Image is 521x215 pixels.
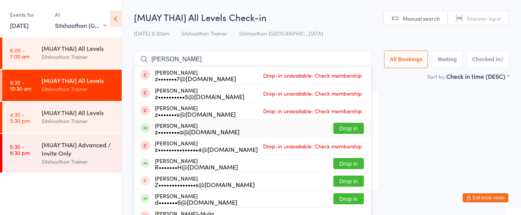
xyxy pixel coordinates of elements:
[333,158,364,169] button: Drop in
[466,50,510,68] button: Checked in2
[155,111,236,117] div: z•••••••s@[DOMAIN_NAME]
[155,105,236,117] div: [PERSON_NAME]
[432,50,462,68] button: Waiting
[403,15,440,22] span: Manual search
[10,143,30,156] time: 5:30 - 6:30 pm
[2,102,122,133] a: 4:30 -5:30 pm[MUAY THAI] All LevelsSitshoothon Trainer
[155,140,258,152] div: [PERSON_NAME]
[42,85,115,93] div: Sitshoothon Trainer
[333,176,364,187] button: Drop in
[155,193,237,205] div: [PERSON_NAME]
[42,44,115,52] div: [MUAY THAI] All Levels
[239,29,323,37] span: Sitshoothon [GEOGRAPHIC_DATA]
[134,50,371,68] input: Search
[42,52,115,61] div: Sitshoothon Trainer
[155,146,258,152] div: z•••••••••••••••4@[DOMAIN_NAME]
[155,164,238,170] div: R•••••••H@[DOMAIN_NAME]
[10,21,29,29] a: [DATE]
[155,122,240,135] div: [PERSON_NAME]
[42,108,115,117] div: [MUAY THAI] All Levels
[42,157,115,166] div: Sitshoothon Trainer
[155,75,236,81] div: z•••••••7@[DOMAIN_NAME]
[42,117,115,125] div: Sitshoothon Trainer
[155,87,244,99] div: [PERSON_NAME]
[181,29,227,37] span: Sitshoothon Trainer
[261,88,364,99] span: Drop-in unavailable: Check membership
[155,129,240,135] div: z••••••••a@[DOMAIN_NAME]
[2,37,122,69] a: 6:00 -7:00 am[MUAY THAI] All LevelsSitshoothon Trainer
[42,140,115,157] div: [MUAY THAI] Advanced / Invite Only
[261,140,364,152] span: Drop-in unavailable: Check membership
[134,29,169,37] span: [DATE] 9:30am
[10,47,29,59] time: 6:00 - 7:00 am
[55,8,106,21] div: At
[261,105,364,117] span: Drop-in unavailable: Check membership
[10,79,31,91] time: 9:30 - 10:30 am
[155,175,255,187] div: [PERSON_NAME]
[42,76,115,85] div: [MUAY THAI] All Levels
[10,8,47,21] div: Events for
[463,193,508,202] button: Exit kiosk mode
[427,73,445,80] label: Sort by
[134,11,509,23] h2: [MUAY THAI] All Levels Check-in
[2,70,122,101] a: 9:30 -10:30 am[MUAY THAI] All LevelsSitshoothon Trainer
[384,50,428,68] button: All Bookings
[467,15,501,22] span: Scanner input
[333,193,364,204] button: Drop in
[261,70,364,81] span: Drop-in unavailable: Check membership
[155,199,237,205] div: d•••••••6@[DOMAIN_NAME]
[333,123,364,134] button: Drop in
[55,21,106,29] div: Sitshoothon [GEOGRAPHIC_DATA]
[155,181,255,187] div: Z••••••••••••••s@[DOMAIN_NAME]
[10,111,30,124] time: 4:30 - 5:30 pm
[2,134,122,173] a: 5:30 -6:30 pm[MUAY THAI] Advanced / Invite OnlySitshoothon Trainer
[446,72,509,80] div: Check in time (DESC)
[155,158,238,170] div: [PERSON_NAME]
[155,93,244,99] div: z••••••••••5@[DOMAIN_NAME]
[500,56,503,62] div: 2
[155,69,236,81] div: [PERSON_NAME]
